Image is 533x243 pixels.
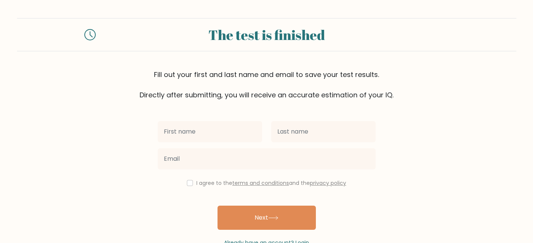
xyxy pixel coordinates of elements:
[271,121,376,142] input: Last name
[158,148,376,169] input: Email
[218,206,316,230] button: Next
[196,179,346,187] label: I agree to the and the
[158,121,262,142] input: First name
[105,25,429,45] div: The test is finished
[232,179,289,187] a: terms and conditions
[17,69,516,100] div: Fill out your first and last name and email to save your test results. Directly after submitting,...
[310,179,346,187] a: privacy policy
